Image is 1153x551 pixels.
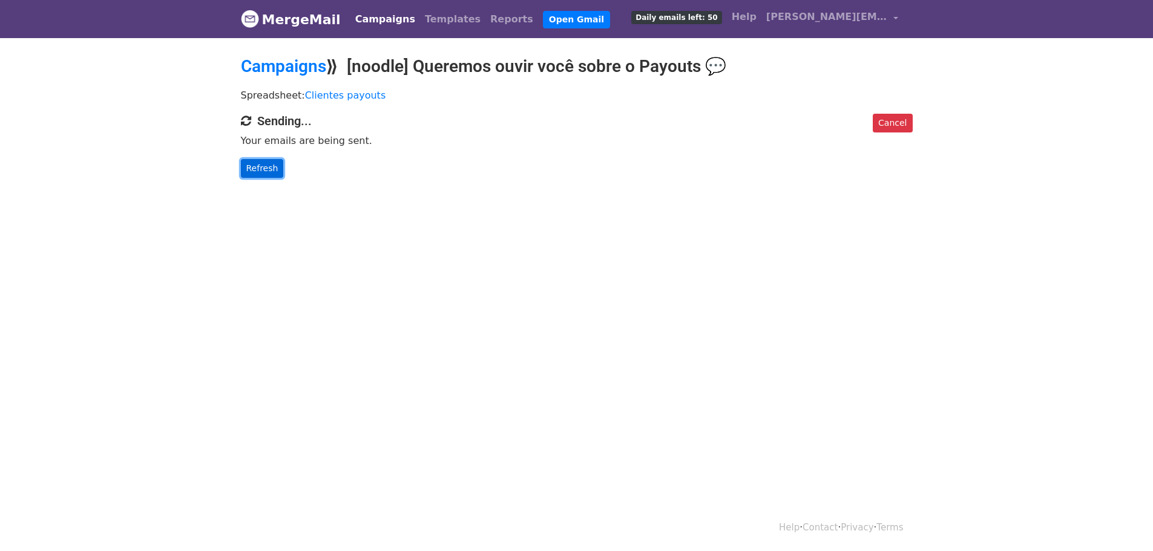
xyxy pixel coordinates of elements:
[631,11,721,24] span: Daily emails left: 50
[1092,493,1153,551] div: Widget de chat
[761,5,903,33] a: [PERSON_NAME][EMAIL_ADDRESS][DOMAIN_NAME]
[241,10,259,28] img: MergeMail logo
[873,114,912,132] a: Cancel
[241,134,913,147] p: Your emails are being sent.
[876,522,903,533] a: Terms
[305,90,386,101] a: Clientes payouts
[841,522,873,533] a: Privacy
[626,5,726,29] a: Daily emails left: 50
[803,522,838,533] a: Contact
[485,7,538,31] a: Reports
[779,522,800,533] a: Help
[543,11,610,28] a: Open Gmail
[727,5,761,29] a: Help
[241,7,341,32] a: MergeMail
[241,56,913,77] h2: ⟫ [noodle] Queremos ouvir você sobre o Payouts 💬
[241,114,913,128] h4: Sending...
[241,159,284,178] a: Refresh
[241,89,913,102] p: Spreadsheet:
[1092,493,1153,551] iframe: Chat Widget
[766,10,887,24] span: [PERSON_NAME][EMAIL_ADDRESS][DOMAIN_NAME]
[241,56,326,76] a: Campaigns
[350,7,420,31] a: Campaigns
[420,7,485,31] a: Templates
